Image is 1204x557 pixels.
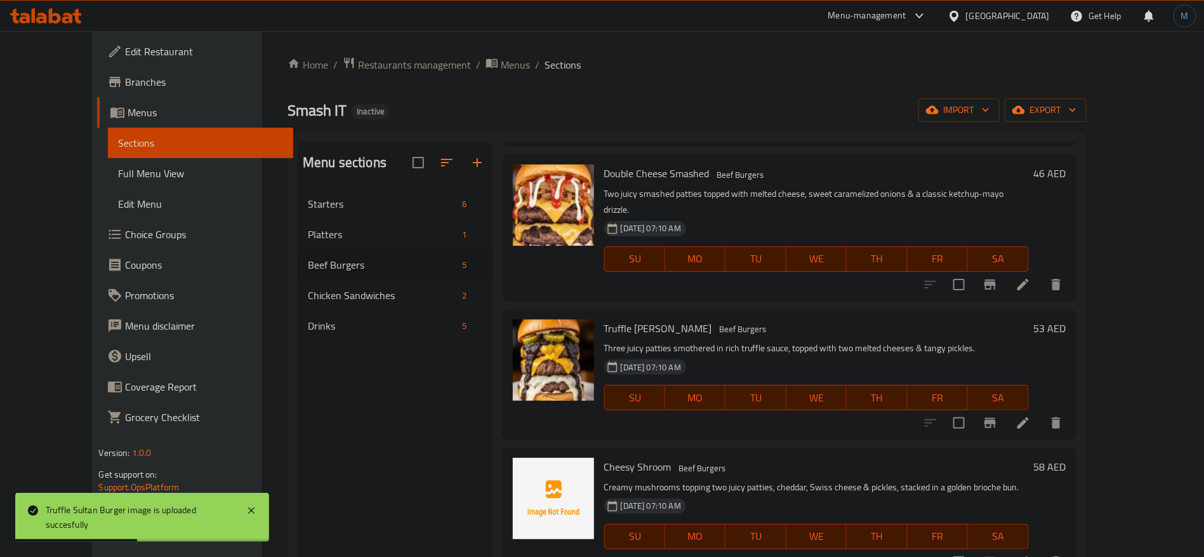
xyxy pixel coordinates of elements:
span: Sort sections [432,147,462,178]
div: Beef Burgers [674,460,731,476]
span: Sections [118,135,283,151]
span: Platters [308,227,457,242]
button: TH [847,385,907,410]
span: Edit Restaurant [125,44,283,59]
button: SA [968,385,1028,410]
div: Menu-management [828,8,906,23]
a: Menus [97,97,293,128]
span: Menu disclaimer [125,318,283,333]
span: import [929,102,989,118]
button: import [918,98,1000,122]
div: Starters6 [298,189,493,219]
div: Platters1 [298,219,493,250]
span: Beef Burgers [308,257,457,272]
li: / [476,57,480,72]
span: 6 [458,198,472,210]
li: / [333,57,338,72]
button: TH [847,246,907,272]
div: Drinks5 [298,311,493,341]
button: FR [908,246,968,272]
button: SU [604,246,665,272]
a: Menu disclaimer [97,311,293,341]
a: Coverage Report [97,372,293,402]
span: WE [791,389,842,407]
img: Cheesy Shroom [513,458,594,539]
button: SA [968,246,1028,272]
button: export [1005,98,1087,122]
div: Beef Burgers5 [298,250,493,280]
span: Sections [545,57,581,72]
span: WE [791,527,842,546]
div: Truffle Sultan Burger image is uploaded succesfully [46,503,234,532]
span: SU [610,250,660,268]
button: TU [725,524,786,549]
a: Coupons [97,250,293,280]
a: Promotions [97,280,293,311]
button: delete [1041,408,1071,438]
div: items [458,196,472,211]
span: Grocery Checklist [125,410,283,425]
span: Smash IT [288,96,347,124]
span: Upsell [125,349,283,364]
li: / [535,57,539,72]
span: Version: [98,445,129,461]
h6: 58 AED [1034,458,1066,476]
p: Three juicy patties smothered in rich truffle sauce, topped with two melted cheeses & tangy pickles. [604,340,1029,356]
div: Inactive [352,104,390,119]
a: Home [288,57,328,72]
a: Edit Menu [108,189,293,219]
span: Select all sections [405,149,432,176]
p: Creamy mushrooms topping two juicy patties, cheddar, Swiss cheese & pickles, stacked in a golden ... [604,480,1029,495]
span: Chicken Sandwiches [308,288,457,303]
h2: Menu sections [303,153,387,172]
span: Full Menu View [118,166,283,181]
button: MO [665,385,725,410]
button: WE [786,385,847,410]
span: export [1015,102,1076,118]
span: Truffle [PERSON_NAME] [604,319,712,338]
span: TU [731,250,781,268]
a: Sections [108,128,293,158]
span: Edit Menu [118,196,283,211]
span: Promotions [125,288,283,303]
div: Beef Burgers [715,322,772,337]
button: Branch-specific-item [975,408,1005,438]
a: Full Menu View [108,158,293,189]
span: 1 [458,229,472,241]
span: Drinks [308,318,457,333]
button: FR [908,385,968,410]
span: Select to update [946,410,972,436]
button: MO [665,246,725,272]
a: Support.OpsPlatform [98,479,179,495]
div: Beef Burgers [712,167,769,182]
span: Starters [308,196,457,211]
span: SA [973,389,1023,407]
a: Edit menu item [1015,415,1031,431]
span: Beef Burgers [674,461,731,476]
button: MO [665,524,725,549]
a: Menus [486,57,530,73]
span: [DATE] 07:10 AM [616,500,686,512]
span: 5 [458,259,472,271]
span: TU [731,389,781,407]
span: M [1181,9,1189,23]
img: Truffle Sultan Burger [513,319,594,401]
span: 5 [458,320,472,332]
span: FR [913,250,963,268]
a: Choice Groups [97,219,293,250]
p: Two juicy smashed patties topped with melted cheese, sweet caramelized onions & a classic ketchup... [604,186,1029,218]
a: Restaurants management [343,57,471,73]
span: Get support on: [98,466,157,483]
span: Beef Burgers [712,168,769,182]
button: WE [786,246,847,272]
h6: 46 AED [1034,164,1066,182]
span: SA [973,250,1023,268]
span: Coupons [125,257,283,272]
span: Menus [128,105,283,120]
span: FR [913,389,963,407]
a: Edit menu item [1015,277,1031,292]
span: Beef Burgers [715,322,772,337]
div: [GEOGRAPHIC_DATA] [966,9,1050,23]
